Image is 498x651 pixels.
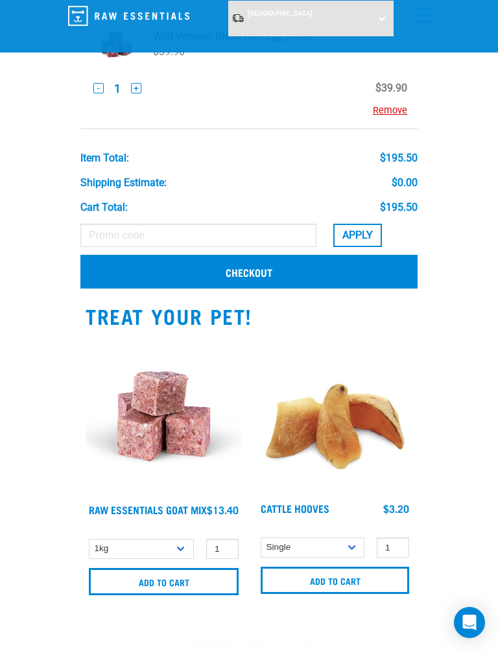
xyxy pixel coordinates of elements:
input: Add to cart [261,567,409,594]
div: Item Total: [80,152,129,164]
input: Add to cart [89,568,239,595]
input: 1 [206,539,239,559]
div: Cart total: [80,202,128,213]
button: - [93,83,104,93]
img: Raw Essentials Logo [68,6,189,26]
div: $195.50 [380,202,418,213]
div: $0.00 [392,177,418,189]
img: Goat-MIx_38448.jpg [86,338,242,494]
span: [GEOGRAPHIC_DATA] [248,10,313,17]
a: Cattle Hooves [261,505,329,511]
button: Remove [373,104,407,118]
span: 1 [114,82,121,95]
h2: TREAT YOUR PET! [86,304,412,327]
div: $195.50 [380,152,418,164]
a: Raw Essentials Goat Mix [89,506,207,512]
div: Shipping Estimate: [80,177,167,189]
input: 1 [377,538,409,558]
a: Checkout [80,255,418,289]
img: van-moving.png [231,13,244,23]
div: Open Intercom Messenger [454,607,485,638]
input: Promo code [80,224,316,247]
img: Cattle_Hooves.jpg [257,338,412,493]
div: $13.40 [207,504,239,515]
button: + [131,83,141,93]
button: Apply [333,224,382,247]
div: $3.20 [383,503,409,514]
div: $39.90 [375,80,407,96]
